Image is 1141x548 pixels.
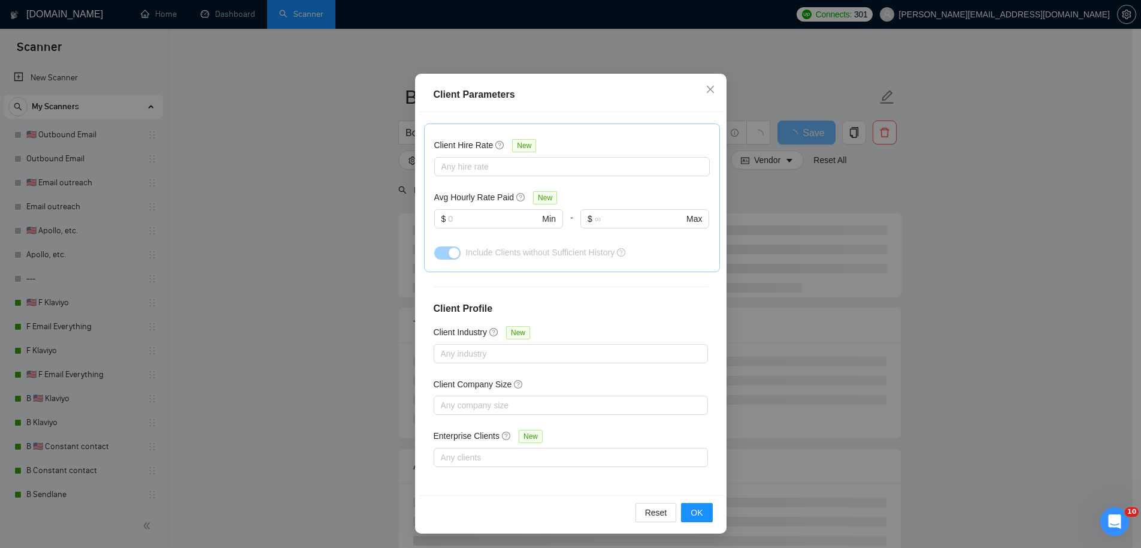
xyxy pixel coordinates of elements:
[1100,507,1129,536] iframe: Intercom live chat
[434,138,494,152] h5: Client Hire Rate
[542,212,556,225] span: Min
[434,302,708,316] h4: Client Profile
[694,74,727,106] button: Close
[441,212,446,225] span: $
[495,140,505,150] span: question-circle
[563,209,580,243] div: -
[617,248,625,257] span: question-circle
[533,191,557,204] span: New
[434,378,512,391] h5: Client Company Size
[434,429,500,442] h5: Enterprise Clients
[434,191,514,204] h5: Avg Hourly Rate Paid
[514,380,523,389] span: question-circle
[434,326,487,339] h5: Client Industry
[448,212,540,225] input: 0
[645,506,667,519] span: Reset
[686,212,702,225] span: Max
[681,503,712,522] button: OK
[519,430,543,443] span: New
[434,88,708,102] div: Client Parameters
[691,506,703,519] span: OK
[1125,507,1139,517] span: 10
[706,85,715,94] span: close
[502,431,512,441] span: question-circle
[588,212,592,225] span: $
[512,139,536,152] span: New
[595,212,684,225] input: ∞
[506,326,530,339] span: New
[635,503,677,522] button: Reset
[465,248,615,257] span: Include Clients without Sufficient History
[489,327,499,337] span: question-circle
[516,192,526,202] span: question-circle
